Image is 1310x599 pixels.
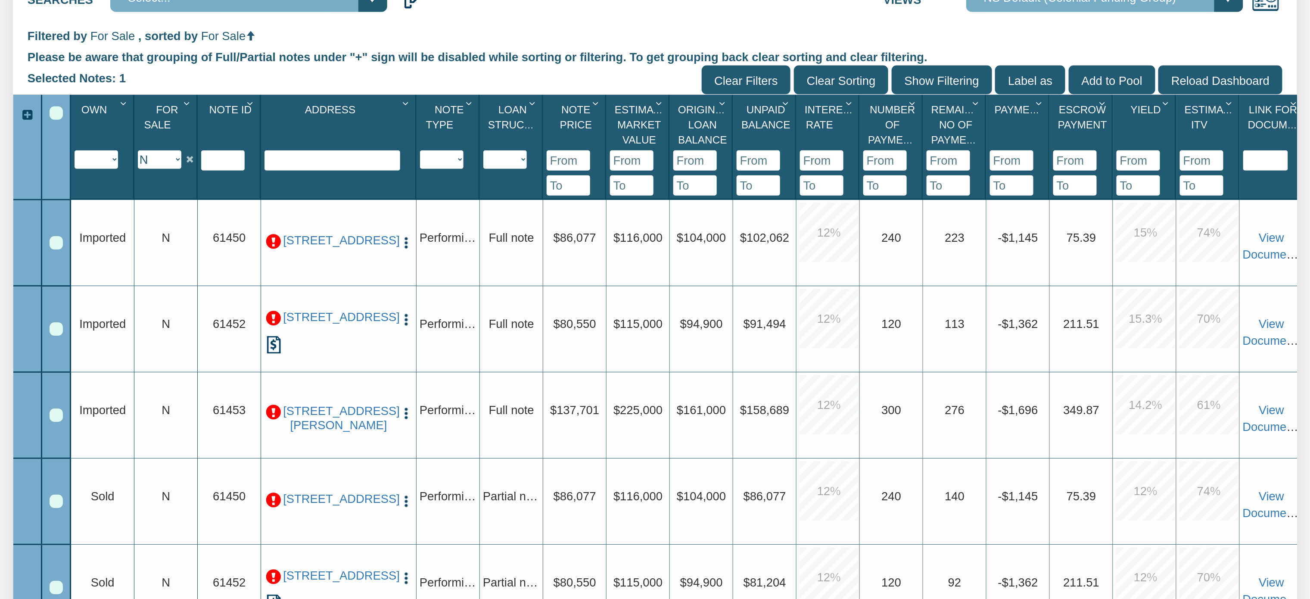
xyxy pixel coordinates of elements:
[399,310,413,327] button: Press to open the note menu
[740,403,789,416] span: $158,689
[162,317,170,330] span: N
[50,495,63,508] div: Row 4, Row Selection Checkbox
[863,150,907,171] input: From
[892,66,992,94] input: Show Filtering
[800,203,859,262] div: 12.0
[483,489,542,502] span: Partial note
[79,403,126,416] span: Imported
[550,403,599,416] span: $137,701
[613,231,663,244] span: $116,000
[1116,375,1175,434] div: 14.2
[420,317,477,330] span: Performing
[613,489,663,502] span: $116,000
[399,569,413,586] button: Press to open the note menu
[201,98,260,171] div: Sort None
[283,569,394,583] a: 1609 Cruft St., Indianapolis, IN, 46203
[138,29,142,43] span: ,
[927,98,985,196] div: Sort None
[162,489,170,502] span: N
[1222,95,1238,111] div: Column Menu
[462,95,478,111] div: Column Menu
[138,98,196,169] div: Sort None
[213,575,246,589] span: 61452
[927,150,970,171] input: From
[737,98,795,196] div: Sort None
[420,231,477,244] span: Performing
[740,231,789,244] span: $102,062
[547,98,605,196] div: Sort None
[945,317,965,330] span: 113
[79,231,126,244] span: Imported
[678,104,728,146] span: Original Loan Balance
[881,403,901,416] span: 300
[615,104,674,146] span: Estimated Market Value
[75,98,133,150] div: Own Sort None
[90,29,135,43] span: For Sale
[399,571,413,585] img: cell-menu.png
[420,489,477,502] span: Performing
[995,104,1067,115] span: Payment(P&I)
[554,317,596,330] span: $80,550
[201,98,260,150] div: Note Id Sort None
[75,98,133,169] div: Sort None
[805,104,856,131] span: Interest Rate
[969,95,985,111] div: Column Menu
[881,231,901,244] span: 240
[948,575,961,589] span: 92
[737,98,795,150] div: Unpaid Balance Sort None
[673,150,717,171] input: From
[737,175,780,196] input: To
[800,98,859,196] div: Sort None
[201,29,246,43] span: For Sale
[554,231,596,244] span: $86,077
[145,29,198,43] span: sorted by
[283,234,394,248] a: 2318 Villa Ave, Indianapolis, IN, 46203
[1116,462,1175,521] div: 12.0
[420,403,477,416] span: Performing
[399,95,415,111] div: Column Menu
[213,403,246,416] span: 61453
[420,98,479,150] div: Note Type Sort None
[702,66,791,94] input: Clear Filters
[1159,95,1175,111] div: Column Menu
[28,29,87,43] span: Filtered by
[737,150,780,171] input: From
[483,98,542,169] div: Sort None
[488,104,553,131] span: Loan Structure
[1117,98,1175,196] div: Sort None
[79,317,126,330] span: Imported
[264,98,415,171] div: Sort None
[680,317,723,330] span: $94,900
[931,104,991,146] span: Remaining No Of Payments
[420,98,479,169] div: Sort None
[144,104,178,131] span: For Sale
[863,98,922,196] div: Sort None
[1063,317,1099,330] span: 211.51
[489,403,534,416] span: Full note
[1067,489,1096,502] span: 75.39
[81,104,107,115] span: Own
[50,236,63,250] div: Row 1, Row Selection Checkbox
[800,289,859,348] div: 12.0
[526,95,541,111] div: Column Menu
[483,98,542,150] div: Loan Structure Sort None
[91,489,115,502] span: Sold
[547,150,590,171] input: From
[990,98,1049,196] div: Sort None
[50,581,63,594] div: Row 5, Row Selection Checkbox
[1243,489,1302,519] a: View Documents
[1180,98,1238,150] div: Estimated Itv Sort None
[680,575,723,589] span: $94,900
[652,95,668,111] div: Column Menu
[990,175,1033,196] input: To
[741,104,790,131] span: Unpaid Balance
[998,231,1038,244] span: -$1,145
[800,175,843,196] input: To
[881,489,901,502] span: 240
[213,317,246,330] span: 61452
[863,98,922,150] div: Number Of Payments Sort None
[800,462,859,521] div: 12.0
[610,98,669,150] div: Estimated Market Value Sort None
[162,231,170,244] span: N
[945,231,965,244] span: 223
